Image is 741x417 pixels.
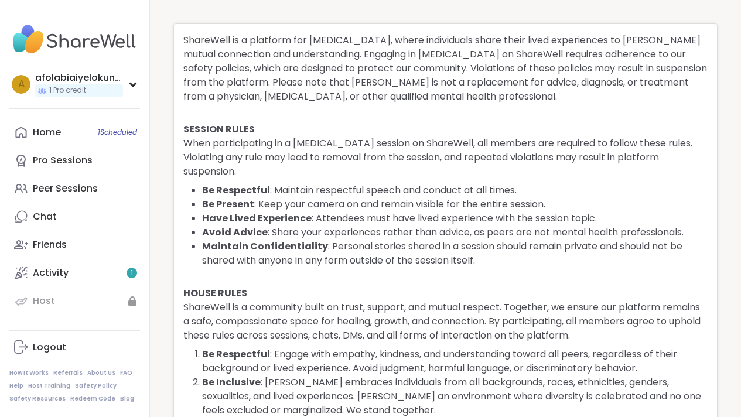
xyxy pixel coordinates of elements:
[35,71,123,84] div: afolabiaiyelokunvictoria
[202,347,270,361] b: Be Respectful
[33,341,66,354] div: Logout
[28,382,70,390] a: Host Training
[9,203,140,231] a: Chat
[183,286,708,300] h4: HOUSE RULES
[183,136,708,179] p: When participating in a [MEDICAL_DATA] session on ShareWell, all members are required to follow t...
[202,240,328,253] b: Maintain Confidentiality
[9,118,140,146] a: Home1Scheduled
[53,369,83,377] a: Referrals
[183,33,708,104] p: ShareWell is a platform for [MEDICAL_DATA], where individuals share their lived experiences to [P...
[75,382,117,390] a: Safety Policy
[202,375,261,389] b: Be Inclusive
[202,197,708,211] li: : Keep your camera on and remain visible for the entire session.
[33,126,61,139] div: Home
[33,154,93,167] div: Pro Sessions
[120,369,132,377] a: FAQ
[9,146,140,175] a: Pro Sessions
[202,225,708,240] li: : Share your experiences rather than advice, as peers are not mental health professionals.
[98,128,137,137] span: 1 Scheduled
[131,268,133,278] span: 1
[9,382,23,390] a: Help
[202,183,708,197] li: : Maintain respectful speech and conduct at all times.
[87,369,115,377] a: About Us
[9,259,140,287] a: Activity1
[9,333,140,361] a: Logout
[33,182,98,195] div: Peer Sessions
[33,266,69,279] div: Activity
[120,395,134,403] a: Blog
[183,300,708,343] p: ShareWell is a community built on trust, support, and mutual respect. Together, we ensure our pla...
[9,175,140,203] a: Peer Sessions
[70,395,115,403] a: Redeem Code
[9,369,49,377] a: How It Works
[202,225,268,239] b: Avoid Advice
[202,211,708,225] li: : Attendees must have lived experience with the session topic.
[202,240,708,268] li: : Personal stories shared in a session should remain private and should not be shared with anyone...
[202,183,270,197] b: Be Respectful
[9,395,66,403] a: Safety Resources
[202,211,312,225] b: Have Lived Experience
[33,238,67,251] div: Friends
[9,231,140,259] a: Friends
[9,287,140,315] a: Host
[183,122,708,136] h4: SESSION RULES
[49,86,86,95] span: 1 Pro credit
[33,210,57,223] div: Chat
[202,347,708,375] li: : Engage with empathy, kindness, and understanding toward all peers, regardless of their backgrou...
[202,197,254,211] b: Be Present
[33,295,55,307] div: Host
[9,19,140,60] img: ShareWell Nav Logo
[18,77,25,92] span: a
